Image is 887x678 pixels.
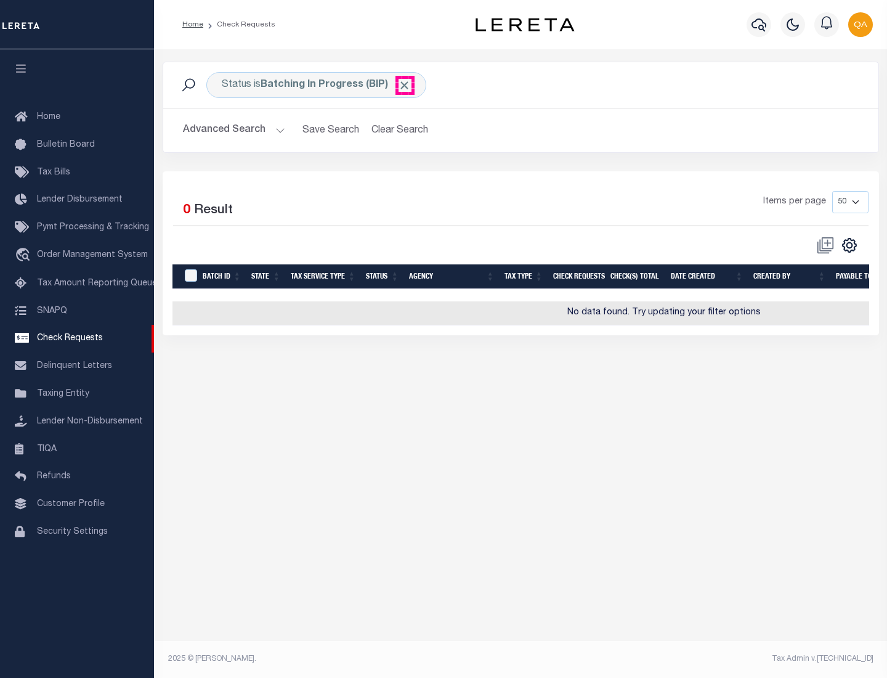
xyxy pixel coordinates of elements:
[606,264,666,290] th: Check(s) Total
[763,195,826,209] span: Items per page
[182,21,203,28] a: Home
[37,528,108,536] span: Security Settings
[37,306,67,315] span: SNAPQ
[206,72,426,98] div: Status is
[246,264,286,290] th: State: activate to sort column ascending
[748,264,831,290] th: Created By: activate to sort column ascending
[37,279,157,288] span: Tax Amount Reporting Queue
[37,500,105,508] span: Customer Profile
[295,118,367,142] button: Save Search
[183,118,285,142] button: Advanced Search
[37,472,71,481] span: Refunds
[261,80,411,90] b: Batching In Progress (BIP)
[37,251,148,259] span: Order Management System
[530,653,873,664] div: Tax Admin v.[TECHNICAL_ID]
[37,195,123,204] span: Lender Disbursement
[194,201,233,221] label: Result
[37,113,60,121] span: Home
[37,362,112,370] span: Delinquent Letters
[37,444,57,453] span: TIQA
[37,334,103,343] span: Check Requests
[398,79,411,92] span: Click to Remove
[367,118,434,142] button: Clear Search
[548,264,606,290] th: Check Requests
[198,264,246,290] th: Batch Id: activate to sort column ascending
[37,417,143,426] span: Lender Non-Disbursement
[404,264,500,290] th: Agency: activate to sort column ascending
[37,168,70,177] span: Tax Bills
[183,204,190,217] span: 0
[203,19,275,30] li: Check Requests
[37,390,89,398] span: Taxing Entity
[15,248,34,264] i: travel_explore
[848,12,873,37] img: svg+xml;base64,PHN2ZyB4bWxucz0iaHR0cDovL3d3dy53My5vcmcvMjAwMC9zdmciIHBvaW50ZXItZXZlbnRzPSJub25lIi...
[37,223,149,232] span: Pymt Processing & Tracking
[361,264,404,290] th: Status: activate to sort column ascending
[500,264,548,290] th: Tax Type: activate to sort column ascending
[476,18,574,31] img: logo-dark.svg
[37,141,95,149] span: Bulletin Board
[159,653,521,664] div: 2025 © [PERSON_NAME].
[286,264,361,290] th: Tax Service Type: activate to sort column ascending
[666,264,748,290] th: Date Created: activate to sort column ascending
